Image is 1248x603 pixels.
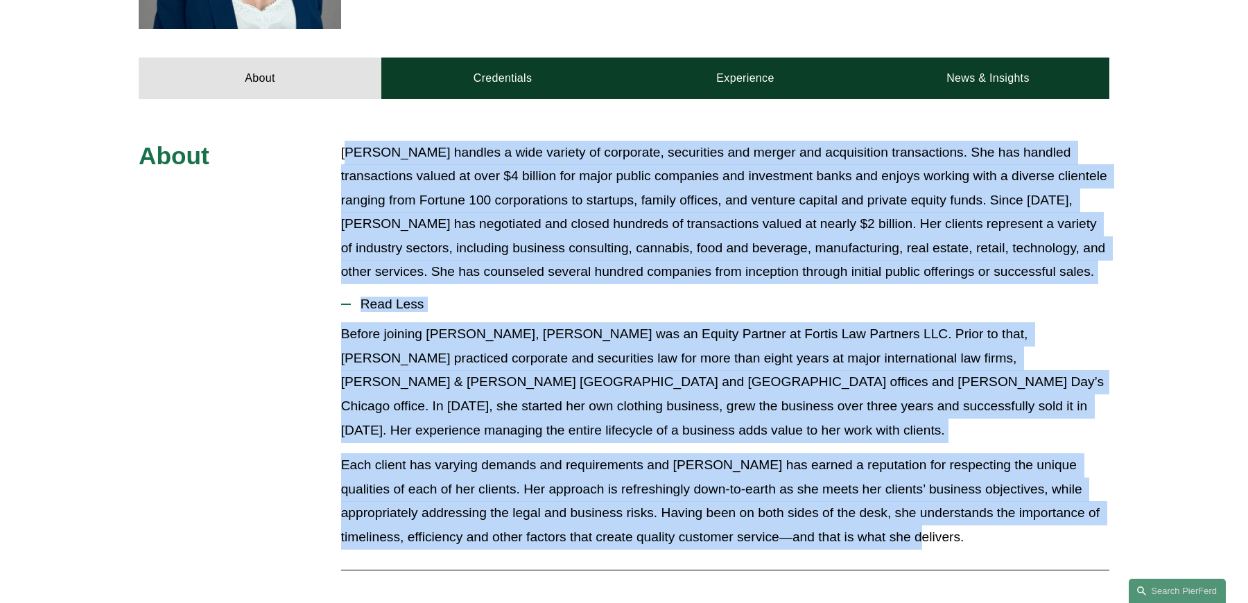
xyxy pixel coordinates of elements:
[624,58,867,99] a: Experience
[1129,579,1226,603] a: Search this site
[341,322,1109,442] p: Before joining [PERSON_NAME], [PERSON_NAME] was an Equity Partner at Fortis Law Partners LLC. Pri...
[341,286,1109,322] button: Read Less
[341,453,1109,549] p: Each client has varying demands and requirements and [PERSON_NAME] has earned a reputation for re...
[351,297,1109,312] span: Read Less
[341,322,1109,559] div: Read Less
[139,58,381,99] a: About
[341,141,1109,284] p: [PERSON_NAME] handles a wide variety of corporate, securities and merger and acquisition transact...
[139,142,209,169] span: About
[867,58,1109,99] a: News & Insights
[381,58,624,99] a: Credentials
